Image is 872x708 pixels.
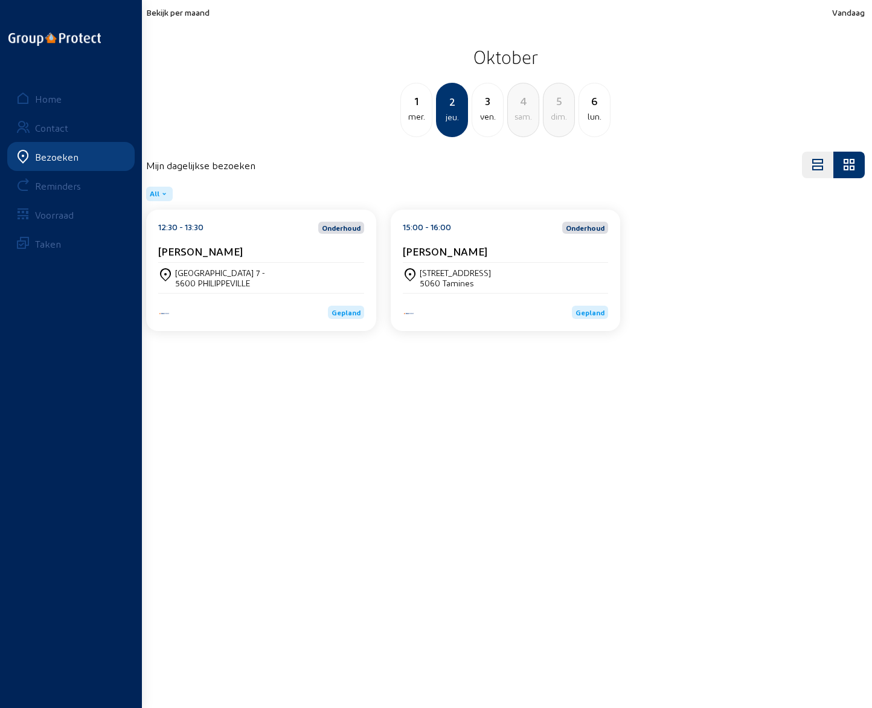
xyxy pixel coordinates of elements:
[543,92,574,109] div: 5
[437,110,467,124] div: jeu.
[7,171,135,200] a: Reminders
[158,312,170,315] img: Aqua Protect
[575,308,604,317] span: Gepland
[322,224,361,231] span: Onderhoud
[175,278,265,288] div: 5600 PHILIPPEVILLE
[8,33,101,46] img: logo-oneline.png
[403,312,415,315] img: Aqua Protect
[579,109,610,124] div: lun.
[150,189,159,199] span: All
[437,93,467,110] div: 2
[175,268,265,278] div: [GEOGRAPHIC_DATA] 7 -
[35,122,68,134] div: Contact
[7,84,135,113] a: Home
[7,200,135,229] a: Voorraad
[508,109,539,124] div: sam.
[566,224,604,231] span: Onderhoud
[35,151,79,163] div: Bezoeken
[579,92,610,109] div: 6
[146,42,865,72] h2: Oktober
[543,109,574,124] div: dim.
[420,278,491,288] div: 5060 Tamines
[420,268,491,278] div: [STREET_ADDRESS]
[403,222,451,234] div: 15:00 - 16:00
[146,159,255,171] h4: Mijn dagelijkse bezoeken
[158,245,243,257] cam-card-title: [PERSON_NAME]
[146,7,210,18] span: Bekijk per maand
[401,92,432,109] div: 1
[508,92,539,109] div: 4
[7,142,135,171] a: Bezoeken
[35,209,74,220] div: Voorraad
[7,113,135,142] a: Contact
[332,308,361,317] span: Gepland
[401,109,432,124] div: mer.
[158,222,204,234] div: 12:30 - 13:30
[472,109,503,124] div: ven.
[403,245,487,257] cam-card-title: [PERSON_NAME]
[35,180,81,191] div: Reminders
[832,7,865,18] span: Vandaag
[35,238,61,249] div: Taken
[7,229,135,258] a: Taken
[35,93,62,105] div: Home
[472,92,503,109] div: 3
